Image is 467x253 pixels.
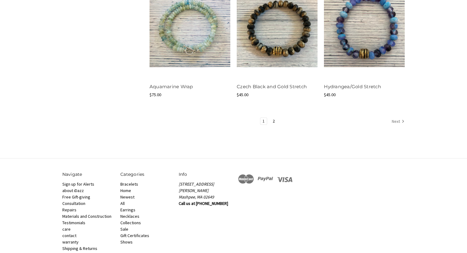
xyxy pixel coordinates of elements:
[120,226,128,232] a: Sale
[62,207,76,213] a: Repairs
[120,233,149,238] a: Gift Certificates
[120,201,125,206] a: All
[120,171,172,178] h5: Categories
[150,117,405,126] nav: pagination
[120,220,141,225] a: Collections
[237,92,248,97] span: $45.00
[62,213,111,219] a: Materials and Construction
[390,118,405,126] a: Next
[62,239,79,245] a: warranty
[62,246,97,251] a: Shipping & Returns
[62,233,76,238] a: contact
[324,92,336,97] span: $45.00
[120,207,135,213] a: Earrings
[150,84,193,89] a: Aquamarine Wrap
[260,118,267,124] a: Page 1 of 2
[270,118,277,124] a: Page 2 of 2
[120,239,133,245] a: Shows
[179,201,228,206] strong: Call us at [PHONE_NUMBER]
[62,188,84,193] a: about iDazz
[179,181,231,200] address: [STREET_ADDRESS][PERSON_NAME] Mashpee, MA 02649
[150,92,161,97] span: $75.00
[62,226,71,232] a: care
[179,171,231,178] h5: Info
[120,188,131,193] a: Home
[324,84,381,89] a: Hydrangea/Gold Stretch
[62,220,85,225] a: Testimonials
[237,84,307,89] a: Czech Black and Gold Stretch
[120,181,138,187] a: Bracelets
[62,181,94,187] a: Sign up for Alerts
[120,213,139,219] a: Necklaces
[120,194,134,200] a: Newest
[62,171,114,178] h5: Navigate
[62,194,90,206] a: Free Gift-giving Consultation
